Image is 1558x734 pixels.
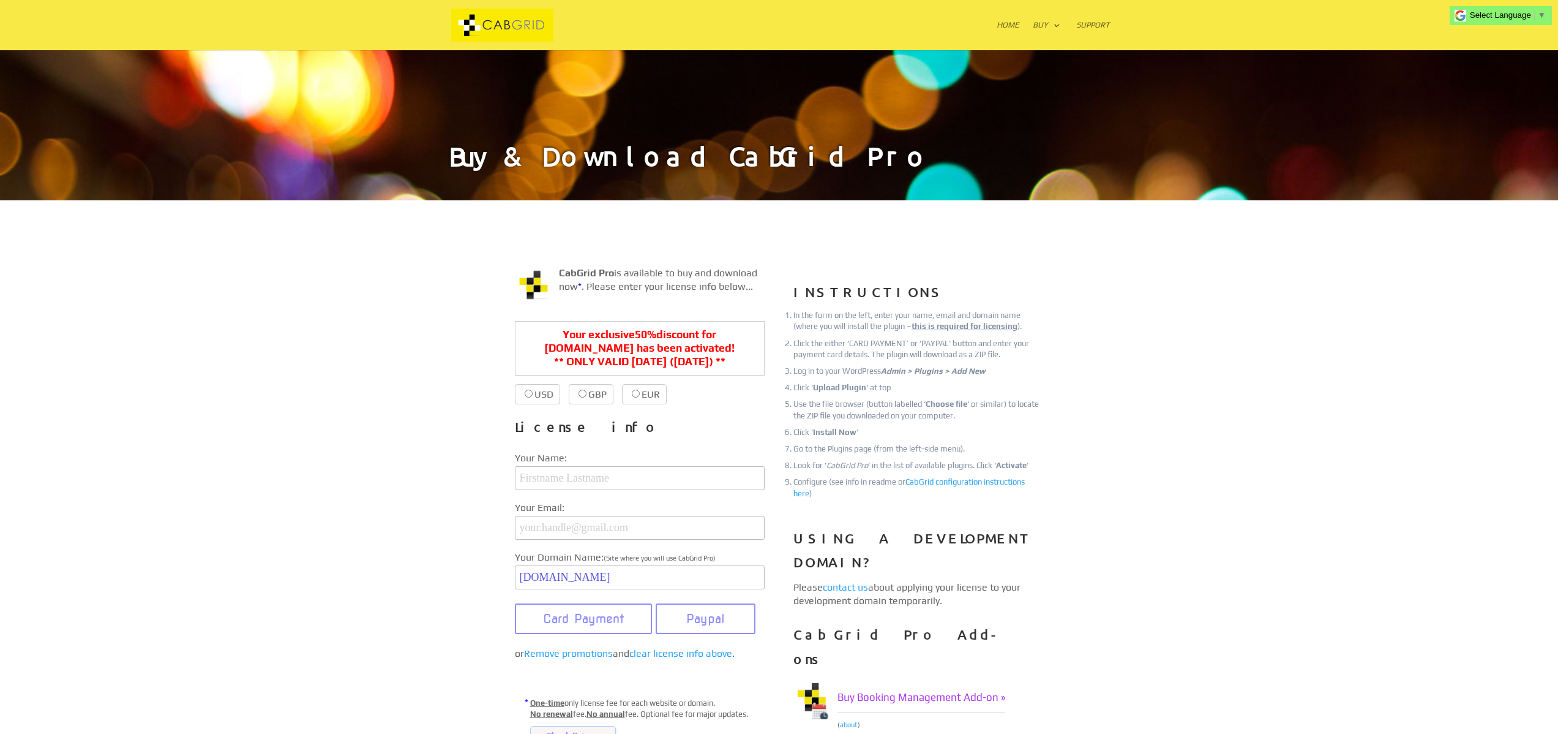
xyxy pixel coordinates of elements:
label: EUR [622,384,667,404]
a: Select Language​ [1470,10,1546,20]
label: Your Email: [515,500,765,516]
a: CabGrid configuration instructions here [793,477,1025,498]
u: One-time [530,698,564,708]
em: Admin > Plugins > Add New [881,366,986,376]
a: Buy Booking Management Add-on » [837,683,1005,713]
h1: Buy & Download CabGrid Pro [449,143,1110,200]
a: Home [997,21,1019,50]
em: CabGrid Pro [826,461,868,470]
strong: Install Now [813,428,856,437]
input: GBP [579,390,586,398]
a: about [840,721,858,728]
span: ( ) [837,721,860,728]
button: Paypal [656,603,755,634]
li: In the form on the left, enter your name, email and domain name (where you will install the plugi... [793,310,1043,332]
span: (Site where you will use CabGrid Pro) [604,554,716,562]
img: Taxi Booking WordPress Plugin [793,683,830,719]
u: No renewal [530,709,573,719]
input: your.handle@gmail.com [515,516,765,540]
strong: Upload Plugin [813,383,866,392]
u: No annual [586,709,625,719]
h3: CabGrid Pro Add-ons [793,622,1043,677]
label: GBP [569,384,613,404]
a: contact us [823,581,868,593]
h3: USING A DEVELOPMENT DOMAIN? [793,526,1043,581]
input: mywebsite.com [515,566,765,589]
span: ▼ [1538,10,1546,20]
li: Use the file browser (button labelled ‘ ‘ or similar) to locate the ZIP file you downloaded on yo... [793,399,1043,421]
strong: CabGrid Pro [559,267,614,279]
strong: Choose file [926,399,967,409]
li: Click ‘ ‘ [793,427,1043,438]
button: Card Payment [515,603,653,634]
h3: License info [515,415,765,445]
a: clear license info above [629,648,732,659]
a: Remove promotions [524,648,613,659]
strong: Activate [996,461,1027,470]
a: Support [1076,21,1110,50]
li: Go to the Plugins page (from the left-side menu). [793,444,1043,455]
span: ​ [1534,10,1535,20]
span: Select Language [1470,10,1531,20]
label: Your Domain Name: [515,550,765,566]
input: Firstname Lastname [515,466,765,490]
li: Click ‘ ‘ at top [793,382,1043,393]
li: Log in to your WordPress [793,366,1043,377]
input: USD [525,390,533,398]
a: Buy [1033,21,1060,50]
img: CabGrid WordPress Plugin [515,267,552,303]
span: 50% [635,328,656,341]
p: Please about applying your license to your development domain temporarily. [793,581,1043,608]
li: Look for ‘ ‘ in the list of available plugins. Click ‘ ‘ [793,460,1043,471]
u: this is required for licensing [912,322,1017,331]
li: Click the either ‘CARD PAYMENT’ or 'PAYPAL' button and enter your payment card details. The plugi... [793,338,1043,360]
input: EUR [632,390,640,398]
p: or and . [515,647,765,670]
img: CabGrid [451,9,554,42]
p: is available to buy and download now . Please enter your license info below... [515,267,765,304]
li: Configure (see info in readme or ) [793,477,1043,499]
h3: INSTRUCTIONS [793,280,1043,311]
label: USD [515,384,560,404]
label: Your Name: [515,450,765,466]
p: Your exclusive discount for [DOMAIN_NAME] has been activated! ** ONLY VALID [DATE] ( [DATE]) ** [515,321,765,376]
